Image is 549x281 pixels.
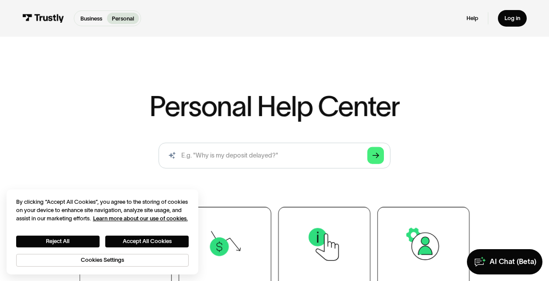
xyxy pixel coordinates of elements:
[159,143,390,168] input: search
[490,257,536,266] div: AI Chat (Beta)
[107,13,139,24] a: Personal
[22,14,64,23] img: Trustly Logo
[16,236,100,247] button: Reject All
[498,10,526,27] a: Log in
[16,254,189,267] button: Cookies Settings
[105,236,189,247] button: Accept All Cookies
[504,15,520,22] div: Log in
[466,15,478,22] a: Help
[159,143,390,168] form: Search
[16,198,189,267] div: Privacy
[149,93,400,120] h1: Personal Help Center
[76,13,107,24] a: Business
[7,189,199,274] div: Cookie banner
[467,249,542,275] a: AI Chat (Beta)
[112,14,134,23] p: Personal
[93,215,188,222] a: More information about your privacy, opens in a new tab
[16,198,189,223] div: By clicking “Accept All Cookies”, you agree to the storing of cookies on your device to enhance s...
[80,14,102,23] p: Business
